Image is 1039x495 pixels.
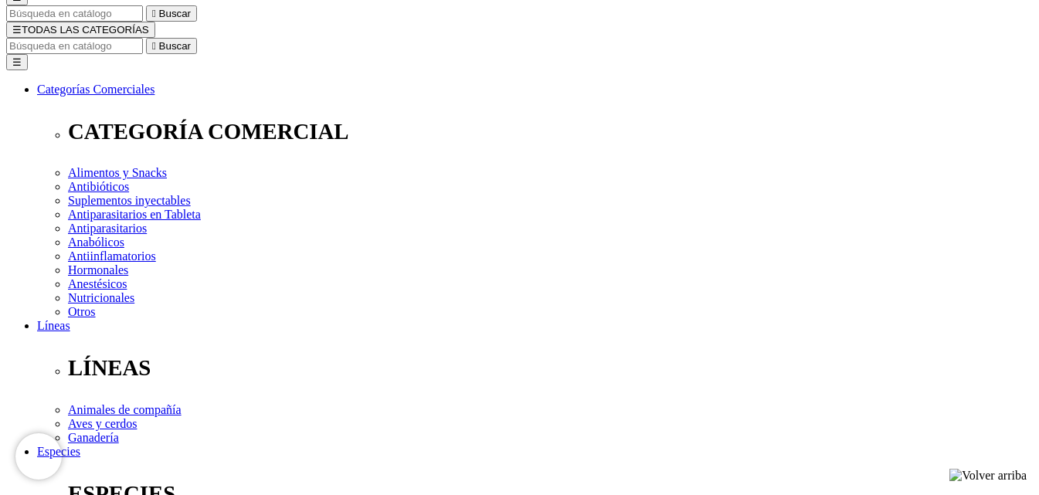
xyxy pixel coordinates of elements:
img: Volver arriba [949,469,1027,483]
i:  [152,40,156,52]
a: Aves y cerdos [68,417,137,430]
a: Anestésicos [68,277,127,290]
a: Suplementos inyectables [68,194,191,207]
a: Anabólicos [68,236,124,249]
span: Buscar [159,40,191,52]
input: Buscar [6,5,143,22]
a: Antiinflamatorios [68,249,156,263]
button:  Buscar [146,5,197,22]
button: ☰ [6,54,28,70]
a: Otros [68,305,96,318]
button:  Buscar [146,38,197,54]
input: Buscar [6,38,143,54]
a: Categorías Comerciales [37,83,154,96]
span: Buscar [159,8,191,19]
p: LÍNEAS [68,355,1033,381]
iframe: Brevo live chat [15,433,62,480]
a: Antiparasitarios [68,222,147,235]
button: ☰TODAS LAS CATEGORÍAS [6,22,155,38]
a: Antibióticos [68,180,129,193]
a: Alimentos y Snacks [68,166,167,179]
a: Antiparasitarios en Tableta [68,208,201,221]
p: CATEGORÍA COMERCIAL [68,119,1033,144]
span: ☰ [12,24,22,36]
a: Hormonales [68,263,128,276]
a: Especies [37,445,80,458]
a: Líneas [37,319,70,332]
a: Nutricionales [68,291,134,304]
i:  [152,8,156,19]
a: Animales de compañía [68,403,182,416]
a: Ganadería [68,431,119,444]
